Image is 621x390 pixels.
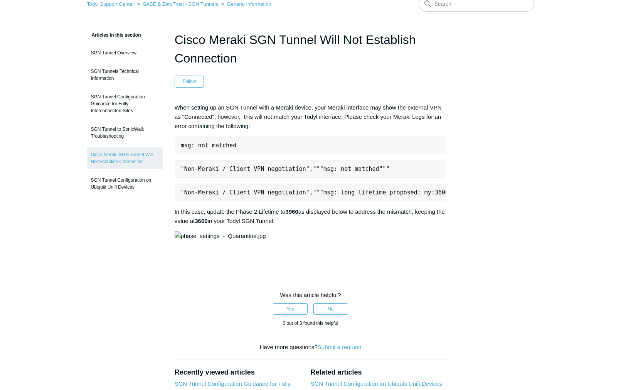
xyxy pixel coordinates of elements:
[283,321,338,326] span: 0 out of 3 found this helpful
[175,184,447,201] pre: "Non-Meraki / Client VPN negotiation","""msg: long lifetime proposed: my:3600 peer:3960"
[175,160,447,178] pre: "Non-Meraki / Client VPN negotiation","""msg: not matched"""
[310,367,446,378] h2: Related articles
[87,1,136,7] li: Todyl Support Center
[87,32,141,38] span: Articles in this section
[175,30,447,68] h1: Cisco Meraki SGN Tunnel Will Not Establish Connection
[318,344,361,350] a: Submit a request
[175,207,447,226] p: In this case, update the Phase 2 Lifetime to as displayed below to address the mismatch, keeping ...
[87,89,163,118] a: SGN Tunnel Configuration Guidance for Fully Interconnected Sites
[175,367,303,378] h2: Recently viewed articles
[313,303,348,315] button: This article was not helpful
[135,1,219,7] li: SASE & ZeroTrust - SGN Tunnels
[87,173,163,194] a: SGN Tunnel Configuration on Ubiquiti Unifi Devices
[87,46,163,60] a: SGN Tunnel Overview
[87,122,163,144] a: SGN Tunnel to SonicWall: Troubleshooting
[195,218,207,224] strong: 3600
[227,1,271,7] a: General Information
[175,343,447,352] div: Have more questions?
[175,103,447,131] p: When setting up an SGN Tunnel with a Meraki device, your Meraki interface may show the external V...
[175,76,204,87] button: Follow Article
[285,208,298,215] strong: 3960
[143,1,218,7] a: SASE & ZeroTrust - SGN Tunnels
[175,231,266,241] img: phase_settings_-_Quarantine.jpg
[87,1,134,7] a: Todyl Support Center
[219,1,271,7] li: General Information
[175,137,447,154] pre: msg: not matched
[87,64,163,86] a: SGN Tunnels Technical Information
[280,292,341,298] span: Was this article helpful?
[310,380,442,387] a: SGN Tunnel Configuration on Ubiquiti Unifi Devices
[87,147,163,169] a: Cisco Meraki SGN Tunnel Will Not Establish Connection
[273,303,308,315] button: This article was helpful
